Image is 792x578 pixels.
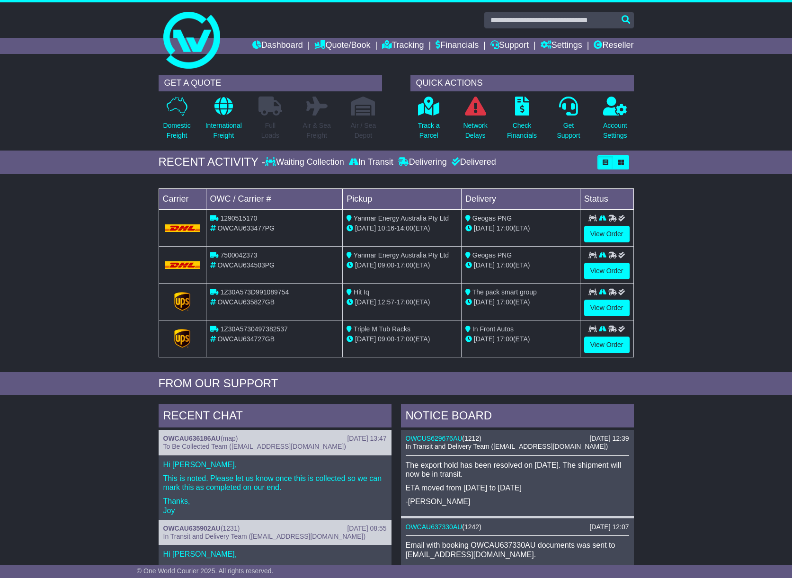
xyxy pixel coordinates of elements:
a: DomesticFreight [162,96,191,146]
span: [DATE] [474,335,495,343]
p: Check Financials [507,121,537,141]
a: GetSupport [556,96,580,146]
span: In Transit and Delivery Team ([EMAIL_ADDRESS][DOMAIN_NAME]) [406,443,608,450]
span: Geogas PNG [472,251,512,259]
p: International Freight [205,121,242,141]
p: Air / Sea Depot [351,121,376,141]
span: Yanmar Energy Australia Pty Ltd [354,251,449,259]
img: GetCarrierServiceLogo [174,329,190,348]
a: Settings [541,38,582,54]
div: Delivered [449,157,496,168]
span: [DATE] [355,261,376,269]
span: [DATE] [355,298,376,306]
span: The pack smart group [472,288,537,296]
p: Hi [PERSON_NAME], [163,550,387,559]
span: Yanmar Energy Australia Pty Ltd [354,214,449,222]
a: CheckFinancials [507,96,537,146]
a: OWCAU637330AU [406,523,463,531]
div: ( ) [163,525,387,533]
span: 17:00 [497,224,513,232]
a: NetworkDelays [463,96,488,146]
div: GET A QUOTE [159,75,382,91]
span: 09:00 [378,261,394,269]
span: 1Z30A5730497382537 [220,325,287,333]
span: 14:00 [397,224,413,232]
a: OWCUS629676AU [406,435,463,442]
span: 17:00 [497,298,513,306]
span: 09:00 [378,335,394,343]
span: 17:00 [397,335,413,343]
p: Network Delays [463,121,487,141]
span: [DATE] [474,261,495,269]
img: DHL.png [165,261,200,269]
a: Tracking [382,38,424,54]
a: InternationalFreight [205,96,242,146]
div: - (ETA) [347,297,457,307]
div: RECENT ACTIVITY - [159,155,266,169]
span: In Transit and Delivery Team ([EMAIL_ADDRESS][DOMAIN_NAME]) [163,533,366,540]
span: [DATE] [474,298,495,306]
td: Delivery [461,188,580,209]
p: Air & Sea Freight [303,121,331,141]
img: DHL.png [165,224,200,232]
td: OWC / Carrier # [206,188,343,209]
div: In Transit [347,157,396,168]
span: To Be Collected Team ([EMAIL_ADDRESS][DOMAIN_NAME]) [163,443,346,450]
span: 17:00 [397,261,413,269]
a: Quote/Book [314,38,370,54]
p: More details about booking: . [406,564,629,573]
p: Get Support [557,121,580,141]
td: Pickup [343,188,462,209]
p: Account Settings [603,121,627,141]
span: 1212 [464,435,479,442]
span: OWCAU635827GB [217,298,275,306]
p: Hi [PERSON_NAME], [163,460,387,469]
div: Waiting Collection [265,157,346,168]
a: Support [490,38,529,54]
span: 7500042373 [220,251,257,259]
p: Email with booking OWCAU637330AU documents was sent to [EMAIL_ADDRESS][DOMAIN_NAME]. [406,541,629,559]
a: Dashboard [252,38,303,54]
p: -[PERSON_NAME] [406,497,629,506]
a: View Order [584,300,630,316]
div: RECENT CHAT [159,404,392,430]
a: here [498,564,514,572]
a: AccountSettings [603,96,628,146]
span: 1Z30A573D991089754 [220,288,289,296]
a: View Order [584,226,630,242]
p: Domestic Freight [163,121,190,141]
span: 12:57 [378,298,394,306]
a: OWCAU636186AU [163,435,221,442]
div: [DATE] 12:39 [589,435,629,443]
div: - (ETA) [347,260,457,270]
span: 17:00 [497,261,513,269]
span: © One World Courier 2025. All rights reserved. [137,567,274,575]
div: (ETA) [465,297,576,307]
div: QUICK ACTIONS [410,75,634,91]
span: Hit Iq [354,288,369,296]
span: OWCAU633477PG [217,224,275,232]
div: [DATE] 08:55 [347,525,386,533]
span: [DATE] [474,224,495,232]
p: Track a Parcel [418,121,440,141]
td: Status [580,188,633,209]
td: Carrier [159,188,206,209]
p: ETA moved from [DATE] to [DATE] [406,483,629,492]
p: This is noted. Please let us know once this is collected so we can mark this as completed on our ... [163,474,387,492]
div: (ETA) [465,223,576,233]
span: [DATE] [355,335,376,343]
div: NOTICE BOARD [401,404,634,430]
div: ( ) [163,435,387,443]
span: 1290515170 [220,214,257,222]
div: (ETA) [465,260,576,270]
span: 10:16 [378,224,394,232]
span: map [223,435,236,442]
p: Thanks, Joy [163,497,387,515]
a: Reseller [594,38,633,54]
span: In Front Autos [472,325,514,333]
div: FROM OUR SUPPORT [159,377,634,391]
span: [DATE] [355,224,376,232]
span: Geogas PNG [472,214,512,222]
div: - (ETA) [347,223,457,233]
a: Financials [436,38,479,54]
